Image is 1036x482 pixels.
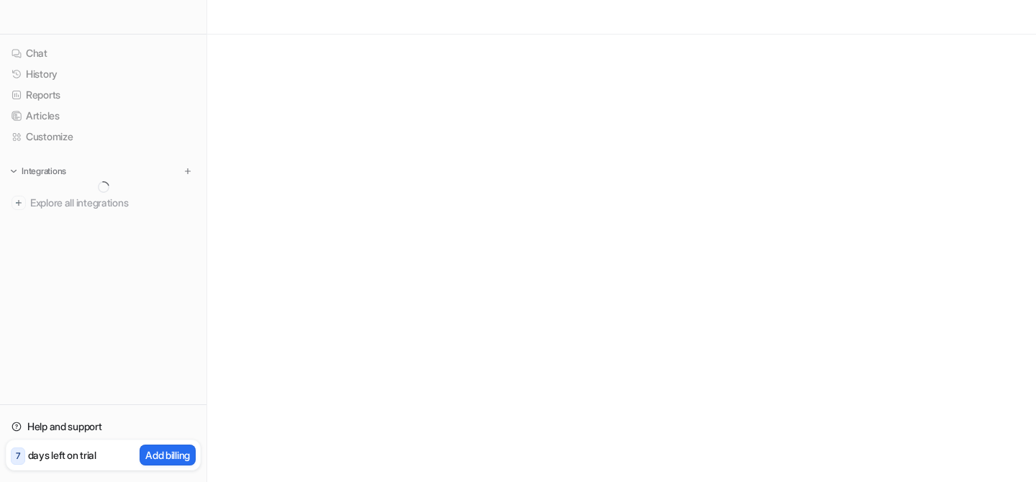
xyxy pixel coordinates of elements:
p: Integrations [22,165,66,177]
span: Explore all integrations [30,191,195,214]
a: Explore all integrations [6,193,201,213]
a: Articles [6,106,201,126]
a: Help and support [6,417,201,437]
a: Reports [6,85,201,105]
p: days left on trial [28,447,96,463]
img: explore all integrations [12,196,26,210]
p: 7 [16,450,20,463]
img: expand menu [9,166,19,176]
a: History [6,64,201,84]
button: Add billing [140,445,196,465]
a: Customize [6,127,201,147]
button: Integrations [6,164,71,178]
a: Chat [6,43,201,63]
img: menu_add.svg [183,166,193,176]
p: Add billing [145,447,190,463]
